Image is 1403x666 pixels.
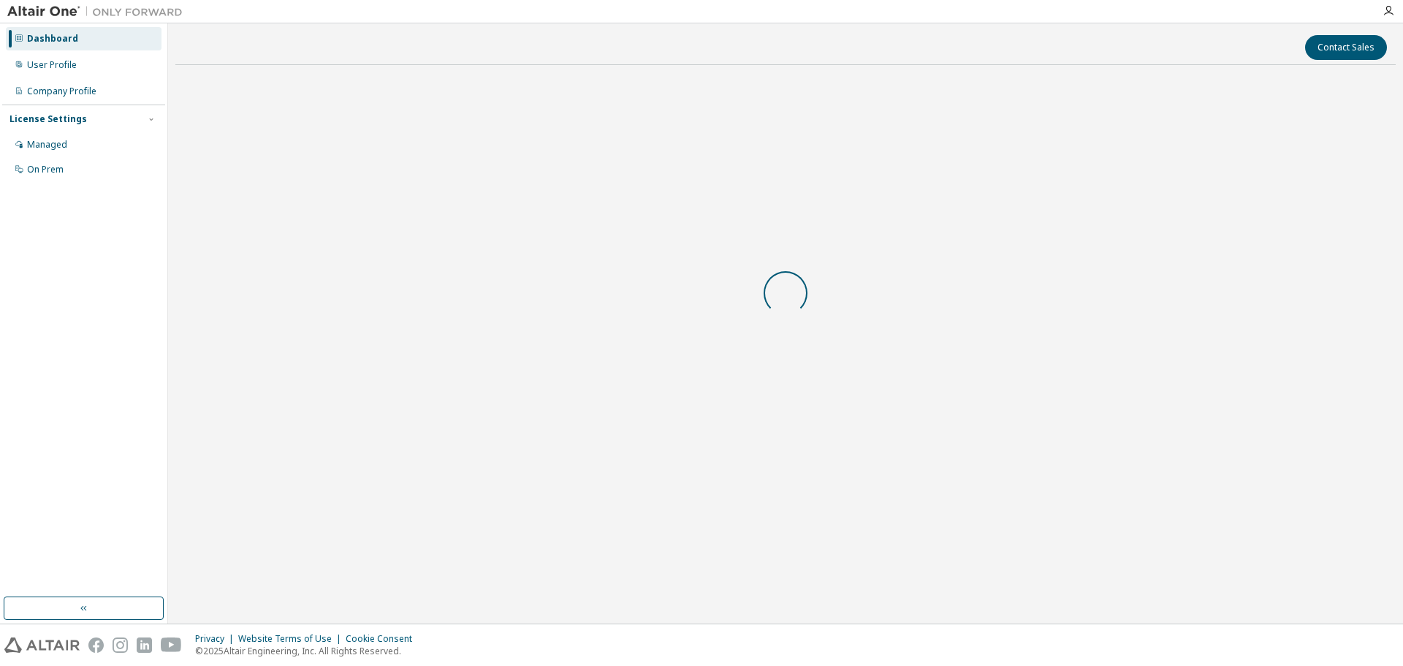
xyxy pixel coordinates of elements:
div: Managed [27,139,67,151]
button: Contact Sales [1305,35,1387,60]
div: User Profile [27,59,77,71]
div: Cookie Consent [346,633,421,645]
img: youtube.svg [161,637,182,653]
img: instagram.svg [113,637,128,653]
div: Privacy [195,633,238,645]
img: Altair One [7,4,190,19]
div: Dashboard [27,33,78,45]
img: altair_logo.svg [4,637,80,653]
img: linkedin.svg [137,637,152,653]
p: © 2025 Altair Engineering, Inc. All Rights Reserved. [195,645,421,657]
div: License Settings [9,113,87,125]
img: facebook.svg [88,637,104,653]
div: Company Profile [27,86,96,97]
div: On Prem [27,164,64,175]
div: Website Terms of Use [238,633,346,645]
